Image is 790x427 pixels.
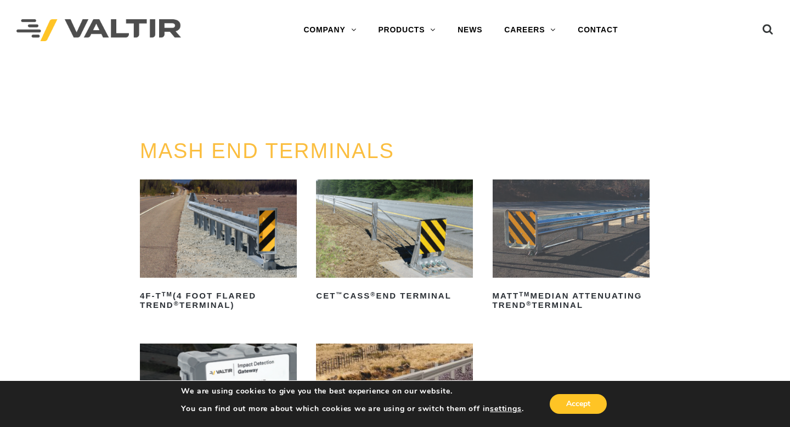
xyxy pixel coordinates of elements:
img: Valtir [16,19,181,42]
p: You can find out more about which cookies we are using or switch them off in . [181,404,523,414]
sup: TM [162,291,173,297]
a: COMPANY [292,19,367,41]
sup: ® [370,291,376,297]
a: 4F-TTM(4 Foot Flared TREND®Terminal) [140,179,297,314]
a: CET™CASS®End Terminal [316,179,473,305]
sup: ® [526,300,532,307]
a: MATTTMMedian Attenuating TREND®Terminal [493,179,650,314]
h2: MATT Median Attenuating TREND Terminal [493,288,650,314]
sup: ™ [336,291,343,297]
sup: ® [174,300,179,307]
a: CAREERS [493,19,567,41]
a: MASH END TERMINALS [140,139,394,162]
sup: TM [519,291,530,297]
button: settings [490,404,521,414]
a: CONTACT [567,19,629,41]
a: NEWS [447,19,493,41]
p: We are using cookies to give you the best experience on our website. [181,386,523,396]
h2: CET CASS End Terminal [316,288,473,305]
h2: 4F-T (4 Foot Flared TREND Terminal) [140,288,297,314]
button: Accept [550,394,607,414]
a: PRODUCTS [367,19,447,41]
